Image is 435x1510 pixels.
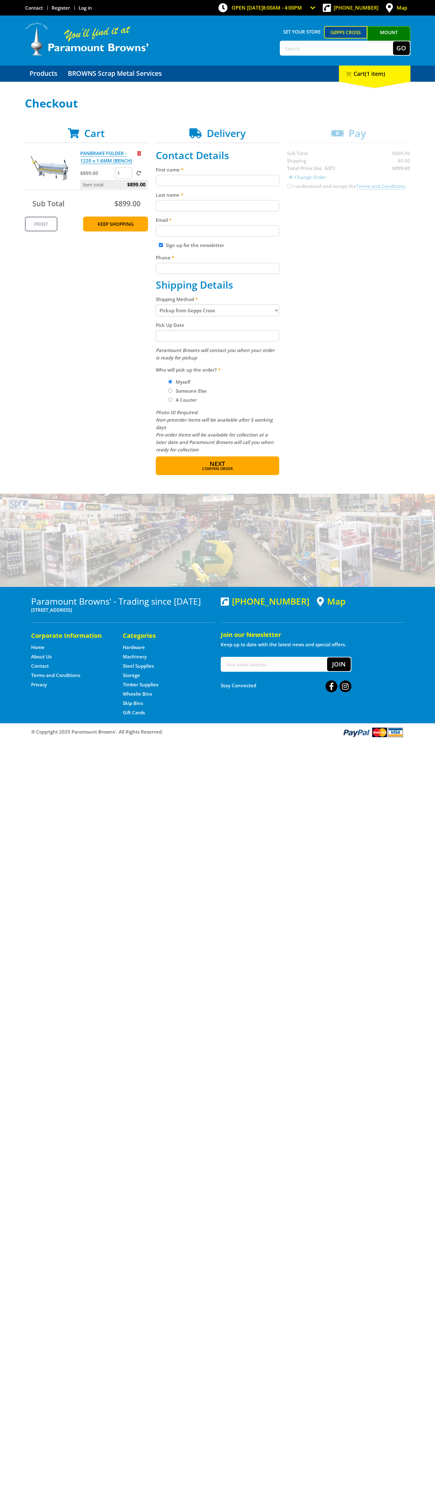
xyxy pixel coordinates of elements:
a: Go to the BROWNS Scrap Metal Services page [63,66,166,82]
div: Stay Connected [221,678,351,693]
span: Delivery [207,126,246,140]
input: Please select who will pick up the order. [168,389,172,393]
a: Keep Shopping [83,217,148,231]
a: Go to the Wheelie Bins page [123,691,152,697]
label: First name [156,166,279,173]
div: ® Copyright 2025 Paramount Browns'. All Rights Reserved. [25,726,410,738]
a: Go to the Storage page [123,672,140,679]
a: Go to the About Us page [31,653,52,660]
a: Go to the Terms and Conditions page [31,672,80,679]
a: Go to the Home page [31,644,44,651]
a: Go to the Steel Supplies page [123,663,154,669]
input: Search [280,41,393,55]
h5: Corporate Information [31,631,110,640]
input: Please enter your telephone number. [156,263,279,274]
em: Paramount Browns will contact you when your order is ready for pickup [156,347,275,361]
span: Next [210,460,225,468]
a: PANBRAKE FOLDER - 1220 x 1.6MM (BENCH) [80,150,132,164]
h3: Paramount Browns' - Trading since [DATE] [31,596,215,606]
input: Please select a pick up date. [156,330,279,341]
h5: Join our Newsletter [221,630,404,639]
div: Cart [339,66,410,82]
img: Paramount Browns' [25,22,149,56]
span: $899.00 [114,199,141,208]
label: Who will pick up the order? [156,366,279,373]
span: 8:00am - 4:00pm [263,4,302,11]
p: Item total: [80,180,148,189]
a: View a map of Gepps Cross location [317,596,345,606]
a: Log in [79,5,92,11]
p: Keep up to date with the latest news and special offers. [221,641,404,648]
span: Set your store [280,26,324,37]
label: Someone Else [174,386,209,396]
label: Phone [156,254,279,261]
input: Please enter your email address. [156,225,279,236]
p: [STREET_ADDRESS] [31,606,215,614]
label: Pick Up Date [156,321,279,329]
label: Myself [174,377,192,387]
h2: Contact Details [156,149,279,161]
a: Remove from cart [137,150,141,156]
a: Go to the Machinery page [123,653,147,660]
span: Cart [84,126,105,140]
span: Sub Total [32,199,64,208]
label: Sign up for the newsletter [166,242,224,248]
a: Mount [PERSON_NAME] [367,26,410,50]
a: Go to the Timber Supplies page [123,681,158,688]
span: OPEN [DATE] [232,4,302,11]
a: Go to the Contact page [25,5,43,11]
p: $899.00 [80,169,113,177]
label: Last name [156,191,279,199]
label: Email [156,216,279,224]
a: Print [25,217,58,231]
a: Go to the Products page [25,66,62,82]
h1: Checkout [25,97,410,110]
em: Photo ID Required. Non-preorder items will be available after 5 working days Pre-order items will... [156,409,274,453]
a: Go to the registration page [52,5,70,11]
input: Please select who will pick up the order. [168,398,172,402]
input: Please enter your last name. [156,200,279,211]
input: Please enter your first name. [156,175,279,186]
a: Gepps Cross [324,26,367,39]
a: Go to the Privacy page [31,681,47,688]
div: [PHONE_NUMBER] [221,596,309,606]
input: Your email address [221,657,327,671]
button: Go [393,41,410,55]
input: Please select who will pick up the order. [168,380,172,384]
button: Next Confirm order [156,456,279,475]
label: A Courier [174,395,199,405]
img: PANBRAKE FOLDER - 1220 x 1.6MM (BENCH) [31,149,68,187]
a: Go to the Hardware page [123,644,145,651]
img: PayPal, Mastercard, Visa accepted [342,726,404,738]
a: Go to the Skip Bins page [123,700,143,707]
button: Join [327,657,351,671]
h2: Shipping Details [156,279,279,291]
a: Go to the Contact page [31,663,49,669]
label: Shipping Method [156,295,279,303]
h5: Categories [123,631,202,640]
select: Please select a shipping method. [156,304,279,316]
span: Confirm order [169,467,266,471]
a: Go to the Gift Cards page [123,709,145,716]
span: (1 item) [365,70,385,77]
span: $899.00 [127,180,146,189]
